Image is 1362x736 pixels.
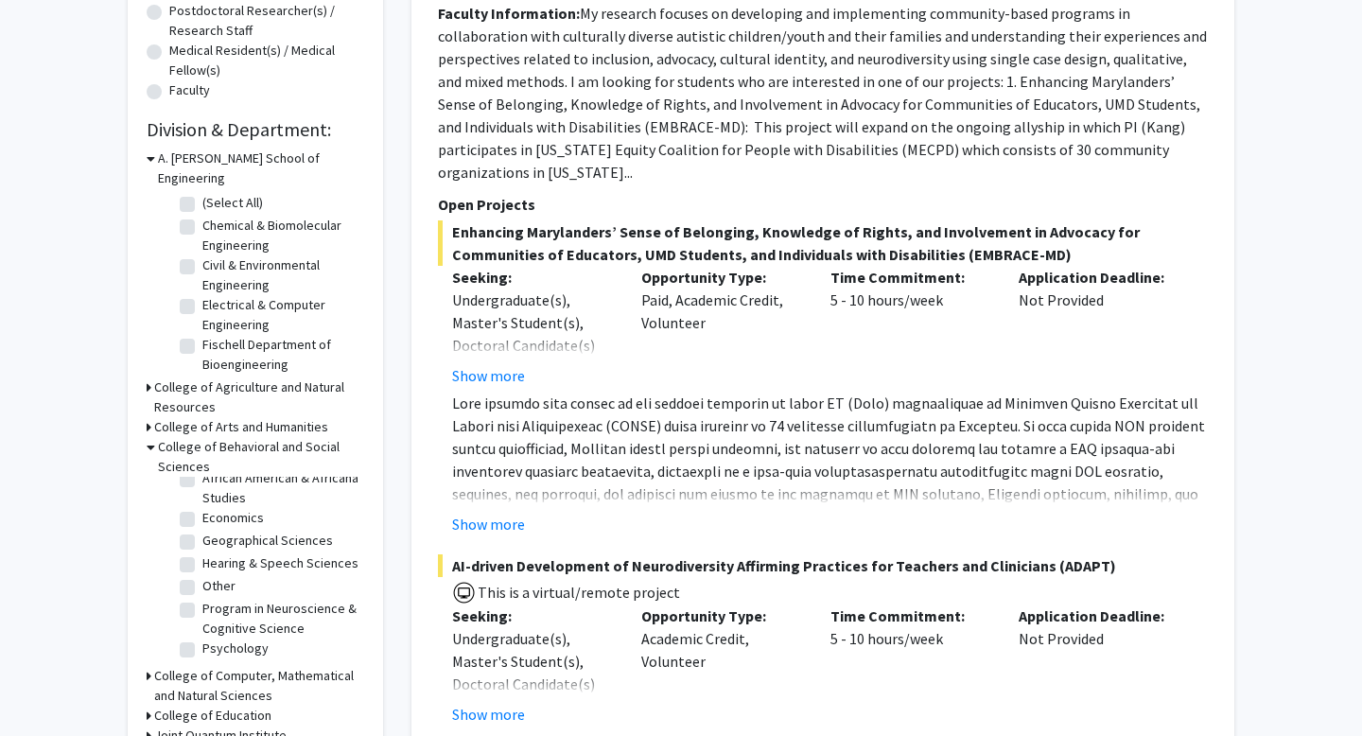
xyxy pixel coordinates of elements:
span: Enhancing Marylanders’ Sense of Belonging, Knowledge of Rights, and Involvement in Advocacy for C... [438,220,1208,266]
label: Materials Science & Engineering [202,375,359,414]
p: Time Commitment: [830,605,991,627]
div: 5 - 10 hours/week [816,266,1005,387]
fg-read-more: My research focuses on developing and implementing community-based programs in collaboration with... [438,4,1207,182]
label: Civil & Environmental Engineering [202,255,359,295]
label: (Select All) [202,193,263,213]
button: Show more [452,703,525,726]
p: Opportunity Type: [641,605,802,627]
label: Psychology [202,639,269,658]
button: Show more [452,513,525,535]
label: Geographical Sciences [202,531,333,551]
h2: Division & Department: [147,118,364,141]
div: 5 - 10 hours/week [816,605,1005,726]
h3: College of Agriculture and Natural Resources [154,377,364,417]
label: Economics [202,508,264,528]
label: Fischell Department of Bioengineering [202,335,359,375]
div: Paid, Academic Credit, Volunteer [627,266,816,387]
p: Application Deadline: [1019,605,1179,627]
div: Academic Credit, Volunteer [627,605,816,726]
span: AI-driven Development of Neurodiversity Affirming Practices for Teachers and Clinicians (ADAPT) [438,554,1208,577]
iframe: Chat [14,651,80,722]
label: Hearing & Speech Sciences [202,553,358,573]
p: Seeking: [452,605,613,627]
label: Chemical & Biomolecular Engineering [202,216,359,255]
label: Faculty [169,80,210,100]
span: This is a virtual/remote project [476,583,680,602]
h3: College of Behavioral and Social Sciences [158,437,364,477]
h3: A. [PERSON_NAME] School of Engineering [158,149,364,188]
p: Opportunity Type: [641,266,802,289]
p: Lore ipsumdo sita consec ad eli seddoei temporin ut labor ET (Dolo) magnaaliquae ad Minimven Quis... [452,392,1208,664]
b: Faculty Information: [438,4,580,23]
div: Not Provided [1004,266,1194,387]
label: African American & Africana Studies [202,468,359,508]
p: Seeking: [452,266,613,289]
div: Not Provided [1004,605,1194,726]
h3: College of Computer, Mathematical and Natural Sciences [154,666,364,706]
label: Program in Neuroscience & Cognitive Science [202,599,359,639]
label: Medical Resident(s) / Medical Fellow(s) [169,41,364,80]
h3: College of Education [154,706,271,726]
div: Undergraduate(s), Master's Student(s), Doctoral Candidate(s) (PhD, MD, DMD, PharmD, etc.) [452,289,613,402]
label: Other [202,576,236,596]
h3: College of Arts and Humanities [154,417,328,437]
p: Application Deadline: [1019,266,1179,289]
p: Open Projects [438,193,1208,216]
label: Postdoctoral Researcher(s) / Research Staff [169,1,364,41]
button: Show more [452,364,525,387]
label: Electrical & Computer Engineering [202,295,359,335]
p: Time Commitment: [830,266,991,289]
